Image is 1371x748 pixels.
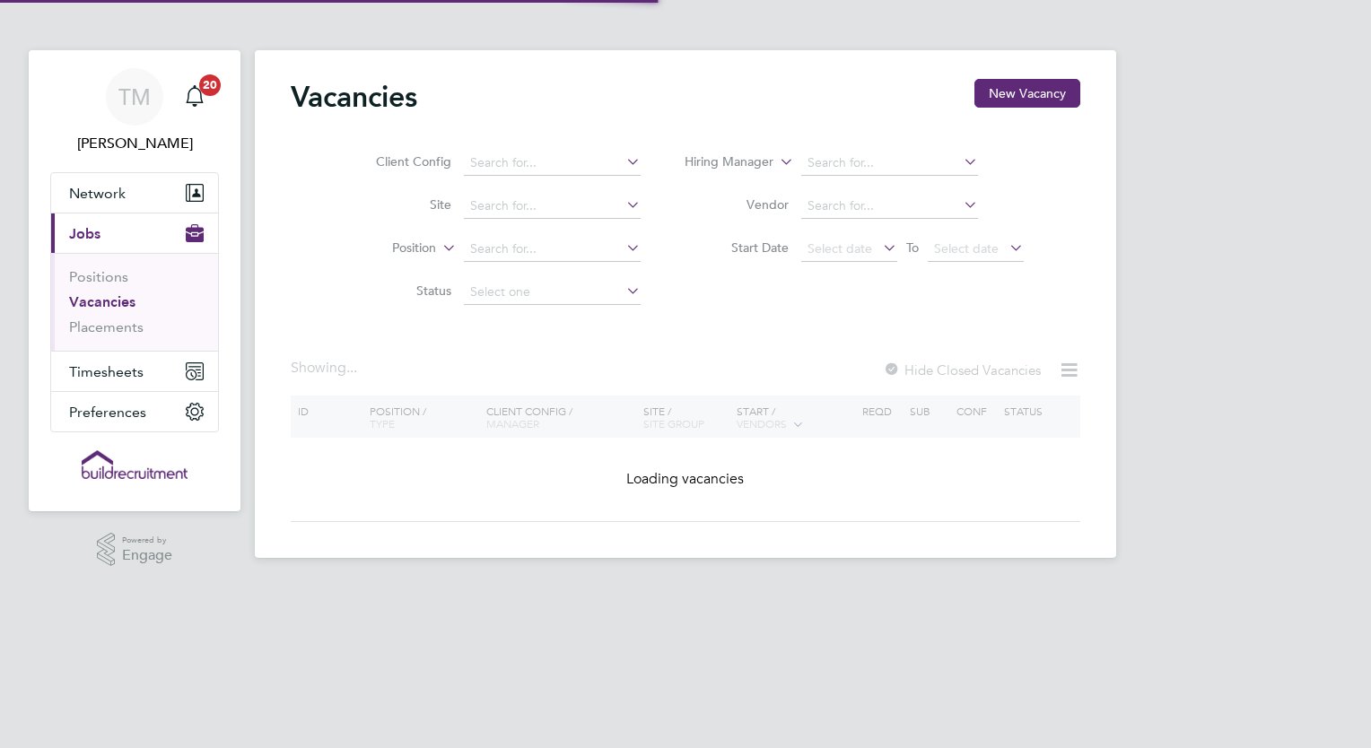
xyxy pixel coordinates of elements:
[333,239,436,257] label: Position
[51,392,218,431] button: Preferences
[685,196,789,213] label: Vendor
[291,79,417,115] h2: Vacancies
[51,253,218,351] div: Jobs
[464,194,641,219] input: Search for...
[51,173,218,213] button: Network
[69,293,135,310] a: Vacancies
[51,352,218,391] button: Timesheets
[348,153,451,170] label: Client Config
[291,359,361,378] div: Showing
[901,236,924,259] span: To
[50,68,219,154] a: TM[PERSON_NAME]
[69,268,128,285] a: Positions
[118,85,151,109] span: TM
[29,50,240,511] nav: Main navigation
[177,68,213,126] a: 20
[346,359,357,377] span: ...
[883,361,1041,378] label: Hide Closed Vacancies
[801,151,978,176] input: Search for...
[685,239,789,256] label: Start Date
[808,240,872,257] span: Select date
[801,194,978,219] input: Search for...
[348,283,451,299] label: Status
[69,363,144,380] span: Timesheets
[464,151,641,176] input: Search for...
[348,196,451,213] label: Site
[50,133,219,154] span: Tom Morgan
[670,153,773,171] label: Hiring Manager
[82,450,188,479] img: buildrec-logo-retina.png
[122,548,172,563] span: Engage
[122,533,172,548] span: Powered by
[974,79,1080,108] button: New Vacancy
[51,213,218,253] button: Jobs
[464,280,641,305] input: Select one
[69,225,100,242] span: Jobs
[464,237,641,262] input: Search for...
[97,533,173,567] a: Powered byEngage
[69,318,144,335] a: Placements
[69,185,126,202] span: Network
[934,240,999,257] span: Select date
[50,450,219,479] a: Go to home page
[69,404,146,421] span: Preferences
[199,74,221,96] span: 20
